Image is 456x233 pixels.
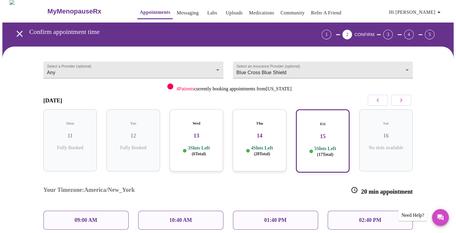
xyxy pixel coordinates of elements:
h5: Wed [174,121,219,126]
p: Fully Booked [111,145,155,150]
a: Uploads [226,9,243,17]
button: Labs [203,7,222,19]
h5: Thu [237,121,282,126]
h3: 20 min appointment [351,186,413,195]
span: ( 20 Total) [254,152,270,156]
a: Labs [207,9,217,17]
span: CONFIRM [354,32,374,37]
button: Medications [246,7,276,19]
button: Messaging [174,7,201,19]
h3: 12 [111,132,155,139]
button: Messages [432,209,449,226]
h3: 14 [237,132,282,139]
div: 2 [342,30,352,39]
button: Refer a Friend [308,7,344,19]
h5: Mon [48,121,92,126]
h3: 11 [48,132,92,139]
p: 3 Slots Left [188,145,210,157]
span: 4 Patients [176,86,194,91]
h3: Your Timezone: America/New_York [43,186,135,195]
h3: Confirm appointment time [29,28,288,36]
p: 4 Slots Left [251,145,273,157]
p: 10:40 AM [169,217,192,223]
div: 1 [322,30,331,39]
p: 01:40 PM [264,217,286,223]
p: Fully Booked [48,145,92,150]
a: MyMenopauseRx [47,1,125,22]
p: 5 Slots Left [314,146,336,157]
h3: 13 [174,132,219,139]
h5: Tue [111,121,155,126]
button: Appointments [137,6,173,19]
a: Community [281,9,305,17]
button: Community [278,7,307,19]
div: 4 [404,30,414,39]
button: Uploads [223,7,245,19]
div: Blue Cross Blue Shield [233,62,413,78]
h5: Sat [364,121,408,126]
button: open drawer [11,25,28,43]
a: Medications [249,9,274,17]
p: 02:40 PM [359,217,381,223]
div: 5 [425,30,434,39]
h3: MyMenopauseRx [47,8,101,15]
p: 09:00 AM [75,217,97,223]
span: ( 6 Total) [192,152,206,156]
h3: [DATE] [43,97,62,104]
button: Hi [PERSON_NAME] [387,6,445,18]
p: No slots available [364,145,408,150]
h3: 16 [364,132,408,139]
a: Refer a Friend [311,9,341,17]
span: Hi [PERSON_NAME] [389,8,443,17]
a: Appointments [140,8,170,17]
a: Messaging [177,9,198,17]
h5: Fri [301,122,344,126]
p: currently booking appointments from [US_STATE] [176,86,291,92]
h3: 15 [301,133,344,140]
span: ( 17 Total) [317,152,333,157]
div: 3 [383,30,393,39]
div: Any [43,62,223,78]
div: Need Help? [398,210,427,221]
